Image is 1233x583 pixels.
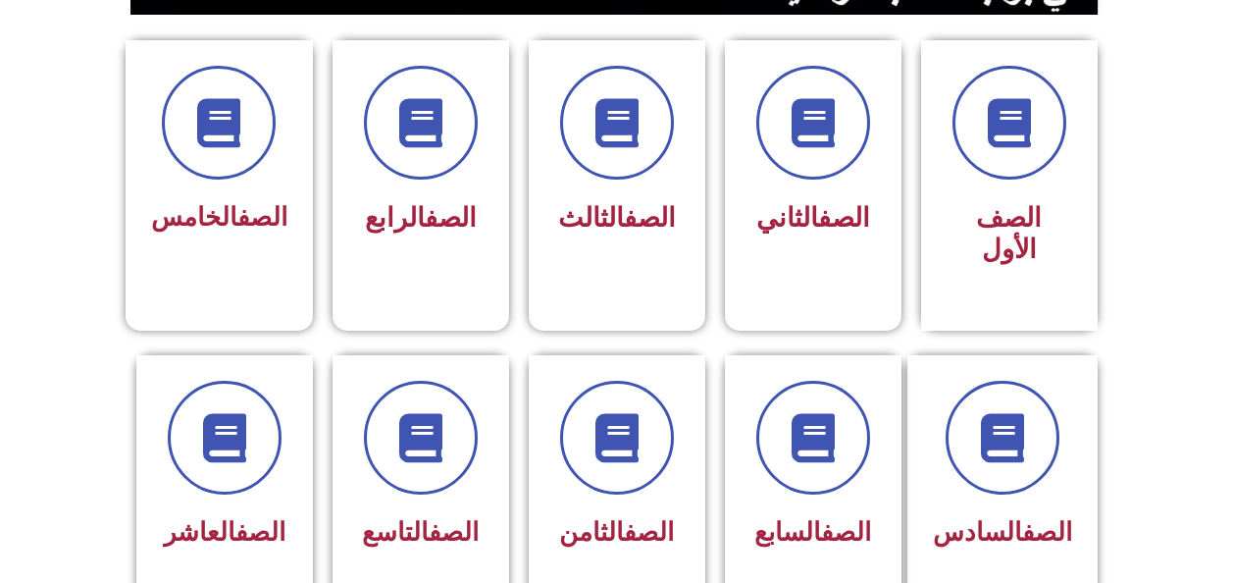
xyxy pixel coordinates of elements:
span: الثامن [559,517,674,547]
a: الصف [821,517,871,547]
span: السابع [754,517,871,547]
span: العاشر [164,517,285,547]
span: السادس [933,517,1072,547]
a: الصف [1022,517,1072,547]
a: الصف [624,202,676,234]
a: الصف [624,517,674,547]
a: الصف [818,202,870,234]
a: الصف [235,517,285,547]
span: الرابع [365,202,477,234]
a: الصف [429,517,479,547]
a: الصف [425,202,477,234]
span: الخامس [151,202,287,232]
span: الثاني [756,202,870,234]
a: الصف [237,202,287,232]
span: الصف الأول [976,202,1042,265]
span: التاسع [362,517,479,547]
span: الثالث [558,202,676,234]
